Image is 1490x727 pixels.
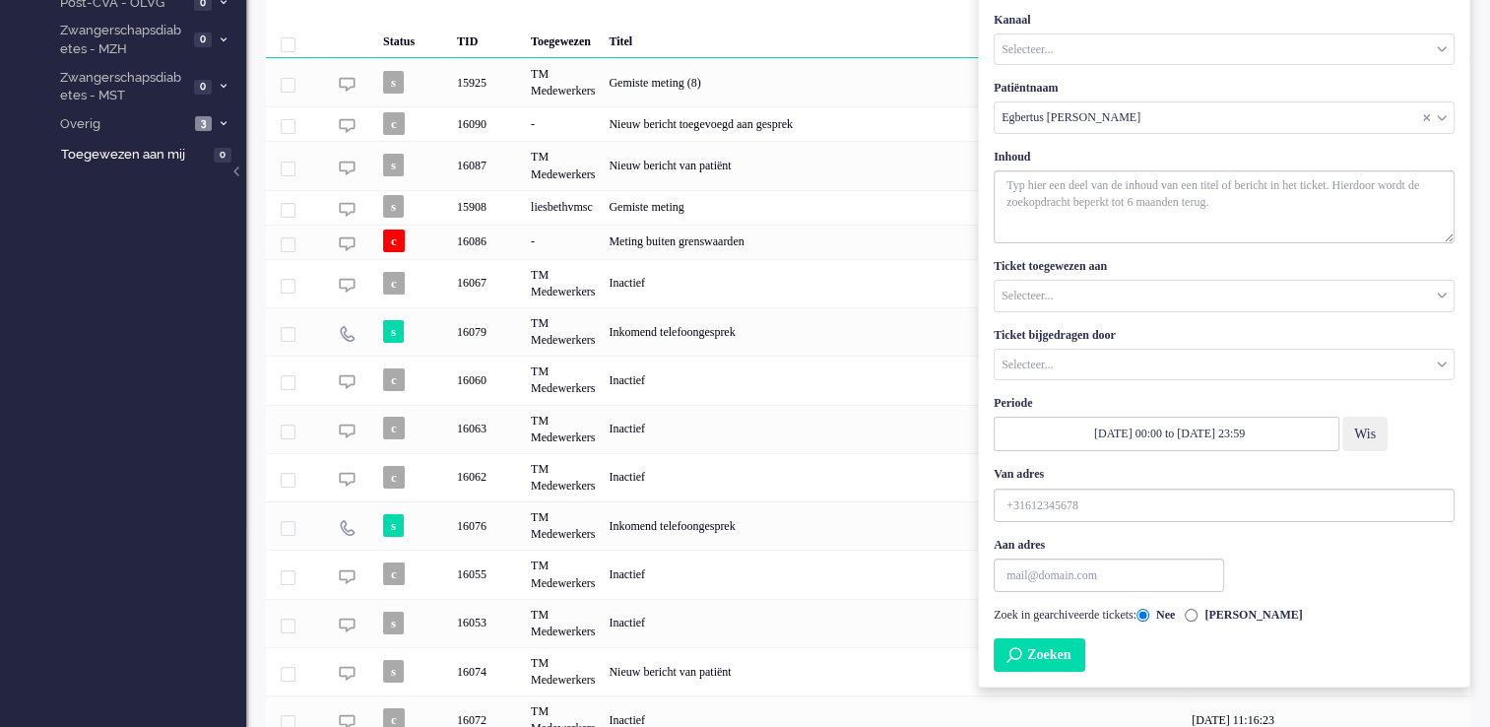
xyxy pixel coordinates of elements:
div: Zoek in gearchiveerde tickets: [994,607,1455,625]
img: ic_chat_grey.svg [339,423,356,439]
div: 16053 [266,599,1470,647]
div: 16055 [266,550,1470,598]
div: Inkomend telefoongesprek [602,501,1185,550]
label: Aan adres [994,537,1045,554]
div: TM Medewerkers [524,599,602,647]
span: s [383,154,404,176]
div: 16074 [450,647,524,695]
div: 16086 [450,225,524,259]
div: Inactief [602,259,1185,307]
img: ic_telephone_grey.svg [339,325,356,342]
div: Assigned Group [994,349,1455,381]
label: [PERSON_NAME] [1185,607,1302,624]
div: Inactief [602,453,1185,501]
span: c [383,368,405,391]
span: c [383,272,405,295]
div: TM Medewerkers [524,550,602,598]
div: Status [376,19,450,58]
input: Zoek in gearchiveerde tickets Yes [1185,609,1198,622]
img: ic_telephone_grey.svg [339,519,356,536]
label: Periode [994,395,1032,412]
span: s [383,71,404,94]
img: ic_chat_grey.svg [339,235,356,252]
label: Ticket bijgedragen door [994,327,1116,344]
div: Inactief [602,405,1185,453]
img: ic_chat_grey.svg [339,665,356,682]
div: 16053 [450,599,524,647]
div: TID [450,19,524,58]
div: 16087 [266,141,1470,189]
img: ic_chat_grey.svg [339,471,356,488]
div: Channel [994,33,1455,66]
div: 16090 [266,106,1470,141]
div: TM Medewerkers [524,453,602,501]
div: TM Medewerkers [524,356,602,404]
span: s [383,195,404,218]
div: 15925 [450,58,524,106]
div: TM Medewerkers [524,307,602,356]
input: Zoek in gearchiveerde tickets No [1136,609,1149,622]
div: TM Medewerkers [524,141,602,189]
div: 16055 [450,550,524,598]
div: 16087 [450,141,524,189]
span: 0 [194,33,212,47]
div: 16063 [266,405,1470,453]
div: TM Medewerkers [524,647,602,695]
img: ic_chat_grey.svg [339,277,356,294]
span: Zwangerschapsdiabetes - MST [57,69,188,105]
input: Aan adres [994,559,1224,592]
img: ic_chat_grey.svg [339,76,356,93]
a: Toegewezen aan mij 0 [57,143,246,165]
span: c [383,417,405,439]
span: Zwangerschapsdiabetes - MZH [57,22,188,58]
div: TM Medewerkers [524,58,602,106]
div: Gemiste meting [602,190,1185,225]
div: 16074 [266,647,1470,695]
div: Nieuw bericht van patiënt [602,141,1185,189]
div: Inactief [602,550,1185,598]
div: 16067 [266,259,1470,307]
input: Select date [994,417,1339,451]
div: Inactief [602,356,1185,404]
div: 15925 [266,58,1470,106]
div: Nieuw bericht toegevoegd aan gesprek [602,106,1185,141]
span: s [383,612,404,634]
span: 3 [195,116,212,131]
span: 0 [194,80,212,95]
div: 15908 [266,190,1470,225]
div: Customer Name [994,101,1455,134]
div: Meting buiten grenswaarden [602,225,1185,259]
div: TM Medewerkers [524,405,602,453]
span: s [383,660,404,683]
button: Wis [1342,417,1388,451]
div: TM Medewerkers [524,259,602,307]
input: Van adres [994,489,1455,522]
div: 16060 [266,356,1470,404]
div: 16060 [450,356,524,404]
div: liesbethvmsc [524,190,602,225]
img: ic_chat_grey.svg [339,568,356,585]
label: Kanaal [994,12,1030,29]
div: Assigned [994,280,1455,312]
div: - [524,225,602,259]
div: Inactief [602,599,1185,647]
div: 16079 [450,307,524,356]
span: c [383,562,405,585]
span: 0 [214,148,231,163]
span: c [383,230,405,252]
div: Inkomend telefoongesprek [602,307,1185,356]
label: Ticket toegewezen aan [994,258,1107,275]
img: ic_chat_grey.svg [339,617,356,633]
div: Nieuw bericht van patiënt [602,647,1185,695]
button: Search [994,638,1085,672]
img: ic_chat_grey.svg [339,117,356,134]
img: ic_chat_grey.svg [339,160,356,176]
div: 16076 [266,501,1470,550]
span: s [383,514,404,537]
div: 16063 [450,405,524,453]
label: Van adres [994,466,1044,483]
div: 16062 [266,453,1470,501]
div: 16086 [266,225,1470,259]
div: TM Medewerkers [524,501,602,550]
img: ic_chat_grey.svg [339,373,356,390]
